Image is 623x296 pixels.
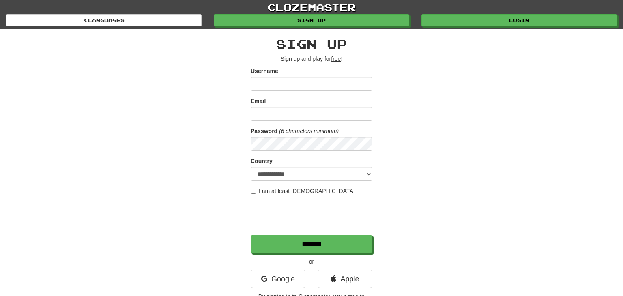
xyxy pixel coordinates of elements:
[214,14,409,26] a: Sign up
[421,14,617,26] a: Login
[251,257,372,266] p: or
[251,157,273,165] label: Country
[251,55,372,63] p: Sign up and play for !
[251,97,266,105] label: Email
[251,189,256,194] input: I am at least [DEMOGRAPHIC_DATA]
[318,270,372,288] a: Apple
[251,199,374,231] iframe: reCAPTCHA
[6,14,202,26] a: Languages
[279,128,339,134] em: (6 characters minimum)
[251,37,372,51] h2: Sign up
[331,56,341,62] u: free
[251,270,305,288] a: Google
[251,127,277,135] label: Password
[251,187,355,195] label: I am at least [DEMOGRAPHIC_DATA]
[251,67,278,75] label: Username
